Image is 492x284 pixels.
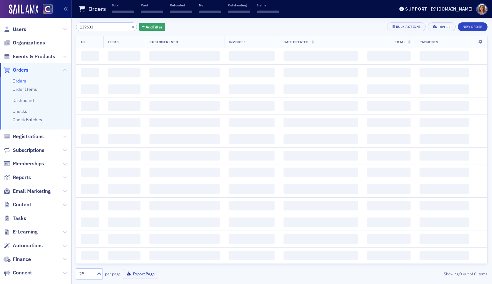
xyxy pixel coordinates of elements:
[13,242,43,249] span: Automations
[420,184,469,194] span: ‌
[12,78,26,84] a: Orders
[170,3,192,7] p: Refunded
[79,271,93,277] div: 25
[149,234,220,244] span: ‌
[12,86,37,92] a: Order Items
[229,234,275,244] span: ‌
[228,11,250,13] span: ‌
[367,118,411,127] span: ‌
[81,101,99,111] span: ‌
[149,101,220,111] span: ‌
[108,251,141,260] span: ‌
[4,242,43,249] a: Automations
[229,118,275,127] span: ‌
[108,84,141,94] span: ‌
[108,151,141,161] span: ‌
[81,118,99,127] span: ‌
[81,184,99,194] span: ‌
[108,201,141,210] span: ‌
[420,251,469,260] span: ‌
[420,118,469,127] span: ‌
[4,188,51,195] a: Email Marketing
[13,215,26,222] span: Tasks
[284,84,358,94] span: ‌
[149,251,220,260] span: ‌
[13,228,38,235] span: E-Learning
[229,217,275,227] span: ‌
[420,134,469,144] span: ‌
[420,151,469,161] span: ‌
[149,201,220,210] span: ‌
[88,5,106,13] h1: Orders
[257,11,279,13] span: ‌
[438,25,451,29] div: Export
[367,134,411,144] span: ‌
[149,184,220,194] span: ‌
[4,256,31,263] a: Finance
[420,234,469,244] span: ‌
[367,251,411,260] span: ‌
[405,6,427,12] div: Support
[12,98,34,103] a: Dashboard
[43,4,53,14] img: SailAMX
[473,271,478,277] strong: 0
[367,84,411,94] span: ‌
[367,151,411,161] span: ‌
[428,22,456,31] button: Export
[229,40,246,44] span: Invoicee
[149,134,220,144] span: ‌
[141,11,163,13] span: ‌
[13,26,26,33] span: Users
[81,217,99,227] span: ‌
[420,217,469,227] span: ‌
[257,3,279,7] p: Items
[4,228,38,235] a: E-Learning
[284,51,358,61] span: ‌
[81,151,99,161] span: ‌
[108,51,141,61] span: ‌
[149,51,220,61] span: ‌
[431,7,475,11] button: [DOMAIN_NAME]
[12,108,27,114] a: Checks
[81,168,99,177] span: ‌
[420,40,438,44] span: Payments
[12,117,42,122] a: Check Batches
[105,271,121,277] label: per page
[420,51,469,61] span: ‌
[437,6,473,12] div: [DOMAIN_NAME]
[4,174,31,181] a: Reports
[4,147,44,154] a: Subscriptions
[229,134,275,144] span: ‌
[458,271,463,277] strong: 0
[81,51,99,61] span: ‌
[367,184,411,194] span: ‌
[420,68,469,77] span: ‌
[367,101,411,111] span: ‌
[284,184,358,194] span: ‌
[38,4,53,15] a: View Homepage
[108,101,141,111] span: ‌
[141,3,163,7] p: Paid
[149,168,220,177] span: ‌
[229,51,275,61] span: ‌
[9,4,38,15] img: SailAMX
[228,3,250,7] p: Outstanding
[112,3,134,7] p: Total
[229,101,275,111] span: ‌
[4,133,44,140] a: Registrations
[112,11,134,13] span: ‌
[108,168,141,177] span: ‌
[476,4,488,15] span: Profile
[199,11,221,13] span: ‌
[395,40,405,44] span: Total
[4,67,28,74] a: Orders
[146,24,163,30] span: Add Filter
[108,234,141,244] span: ‌
[396,25,421,28] div: Bulk Actions
[108,68,141,77] span: ‌
[123,269,158,279] button: Export Page
[108,184,141,194] span: ‌
[149,40,178,44] span: Customer Info
[367,217,411,227] span: ‌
